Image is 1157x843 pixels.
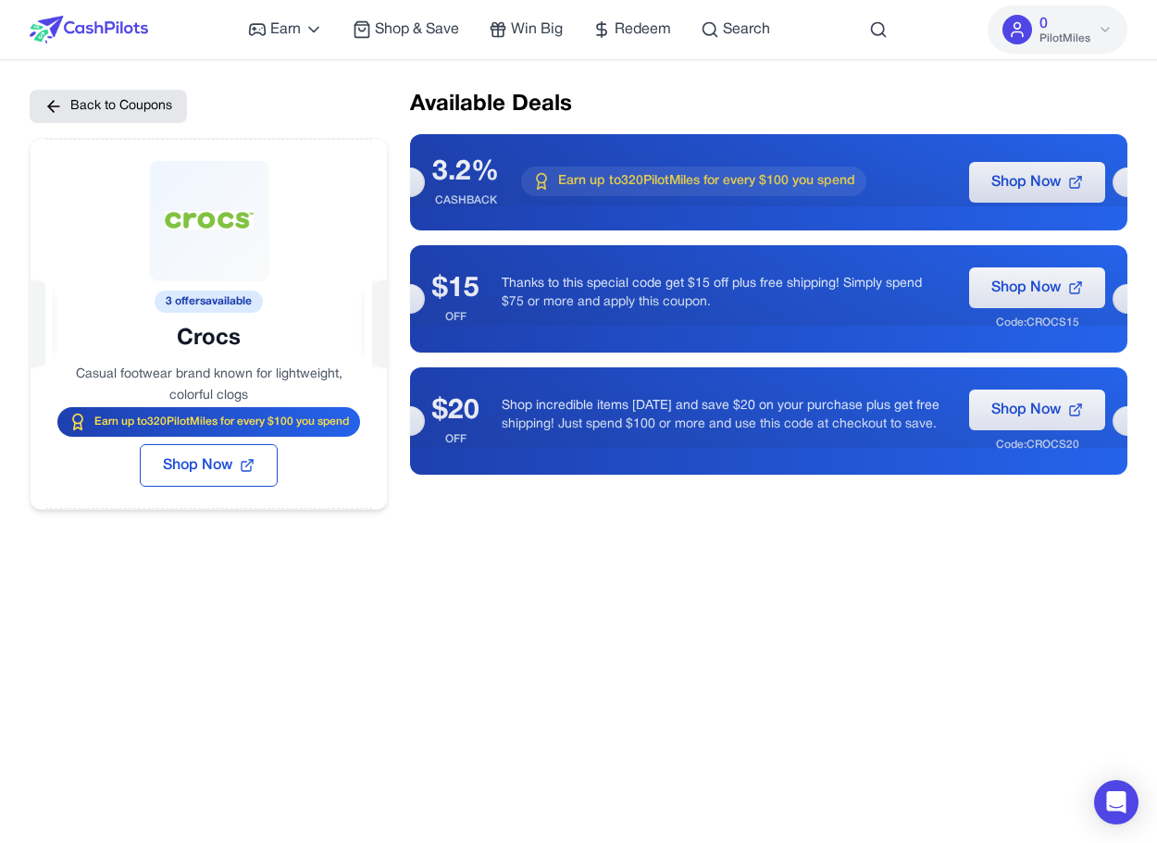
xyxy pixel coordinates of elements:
[60,373,306,465] span: Earn up to 320 PilotMiles for every $100 you spend
[996,316,1079,330] div: Code: CROCS15
[432,273,479,306] div: $15
[592,19,671,41] a: Redeem
[988,6,1127,54] button: 0PilotMiles
[969,162,1105,203] button: Shop Now
[558,172,855,191] span: Earn up to 320 PilotMiles for every $100 you spend
[615,19,671,41] span: Redeem
[969,390,1105,430] button: Shop Now
[410,90,1127,119] h2: Available Deals
[432,310,479,325] div: OFF
[432,193,499,208] div: CASHBACK
[270,19,301,41] span: Earn
[996,438,1079,452] div: Code: CROCS20
[502,397,947,434] p: Shop incredible items [DATE] and save $20 on your purchase plus get free shipping! Just spend $10...
[991,399,1061,421] span: Shop Now
[1039,13,1048,35] span: 0
[375,19,459,41] span: Shop & Save
[723,19,770,41] span: Search
[511,19,563,41] span: Win Big
[991,277,1061,299] span: Shop Now
[93,44,253,125] button: Back to Coupons
[432,395,479,428] div: $20
[701,19,770,41] a: Search
[502,275,947,312] p: Thanks to this special code get $15 off plus free shipping! Simply spend $75 or more and apply th...
[489,19,563,41] a: Win Big
[30,16,148,43] img: CashPilots Logo
[248,19,323,41] a: Earn
[991,171,1061,193] span: Shop Now
[1039,31,1090,46] span: PilotMiles
[969,267,1105,308] button: Shop Now
[353,19,459,41] a: Shop & Save
[111,432,184,475] span: Shop Now
[432,156,499,190] div: 3.2%
[1094,780,1138,824] div: Open Intercom Messenger
[85,415,230,499] button: Shop Now
[432,432,479,447] div: OFF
